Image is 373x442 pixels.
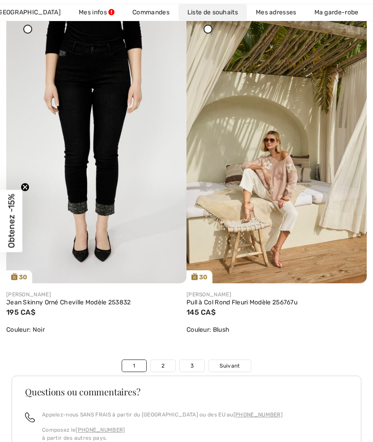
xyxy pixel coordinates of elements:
[6,290,186,299] div: [PERSON_NAME]
[233,412,283,418] a: [PHONE_NUMBER]
[21,183,30,192] button: Close teaser
[12,360,361,372] nav: Page navigation
[220,362,240,370] span: Suivant
[186,13,367,284] img: frank-lyman-tops-blush_256767_1_0635_search.jpg
[6,299,186,307] a: Jean Skinny Orné Cheville Modèle 253832
[25,387,348,396] h3: Questions ou commentaires?
[186,308,216,316] span: 145 CA$
[180,360,204,372] a: 3
[123,4,178,21] a: Commandes
[209,360,250,372] a: Suivant
[6,13,186,284] img: frank-lyman-pants-black_253832_2_3080_search.jpg
[186,290,367,299] div: [PERSON_NAME]
[6,325,186,334] div: Couleur: Noir
[186,325,367,334] div: Couleur: Blush
[6,308,35,316] span: 195 CA$
[247,4,305,21] a: Mes adresses
[186,13,367,284] a: 30
[6,194,17,248] span: Obtenez -15%
[151,360,175,372] a: 2
[42,426,283,442] p: Composez le à partir des autres pays.
[70,4,123,21] a: Mes infos
[178,4,247,21] a: Liste de souhaits
[186,299,367,307] a: Pull à Col Rond Fleuri Modèle 256767u
[76,427,125,433] a: [PHONE_NUMBER]
[42,411,283,419] p: Appelez-nous SANS FRAIS à partir du [GEOGRAPHIC_DATA] ou des EU au
[6,13,186,284] a: 30
[25,412,35,422] img: call
[305,4,368,21] a: Ma garde-robe
[122,360,146,372] a: 1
